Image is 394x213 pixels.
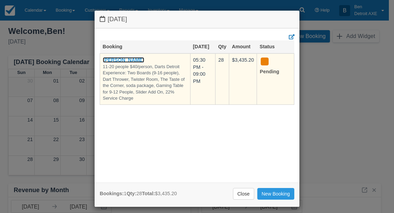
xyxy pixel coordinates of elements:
div: 1 28 $3,435.20 [100,190,177,197]
a: Status [260,44,275,49]
td: 28 [216,53,229,104]
td: 05:30 PM - 09:00 PM [190,53,216,104]
a: Amount [232,44,250,49]
a: Close [233,188,254,200]
strong: Total: [142,191,155,196]
a: Booking [103,44,123,49]
div: Pending [260,57,285,77]
strong: Qty: [126,191,136,196]
a: [PERSON_NAME] [103,57,144,63]
a: [DATE] [193,44,209,49]
td: $3,435.20 [229,53,257,104]
h4: [DATE] [100,16,294,23]
em: 11-20 people $40/person, Darts Detroit Experience: Two Boards (9-16 people), Dart Thrower, Twiste... [103,64,187,102]
strong: Bookings: [100,191,124,196]
a: Qty [218,44,226,49]
a: New Booking [257,188,295,200]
